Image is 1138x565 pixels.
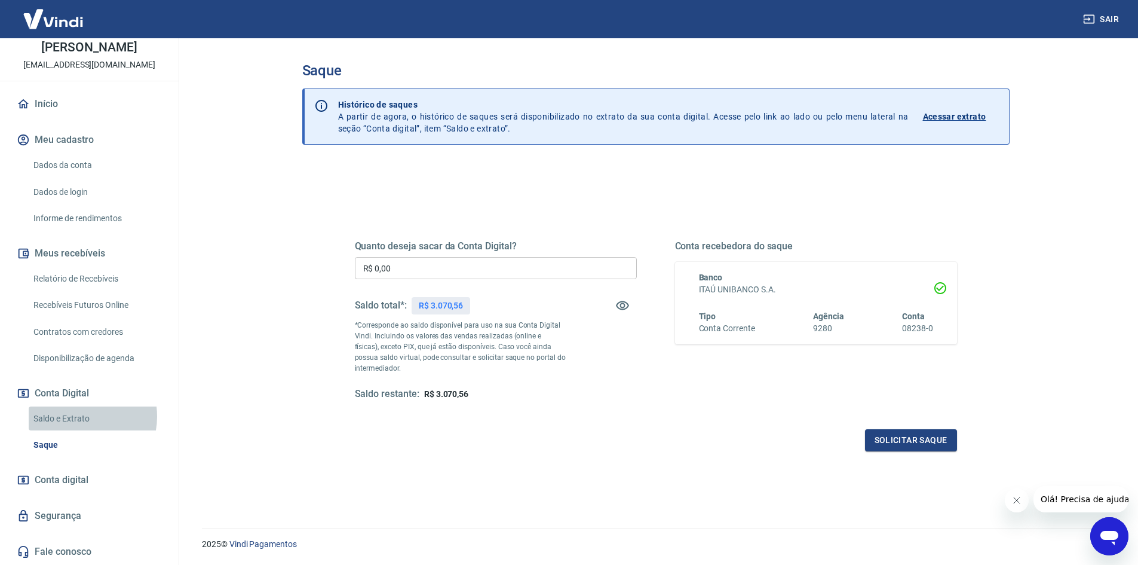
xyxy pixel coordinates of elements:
a: Dados de login [29,180,164,204]
span: R$ 3.070,56 [424,389,468,399]
button: Sair [1081,8,1124,30]
p: A partir de agora, o histórico de saques será disponibilizado no extrato da sua conta digital. Ac... [338,99,909,135]
span: Conta [902,311,925,321]
p: [PERSON_NAME] [41,41,137,54]
p: [EMAIL_ADDRESS][DOMAIN_NAME] [23,59,155,71]
span: Conta digital [35,472,88,488]
h3: Saque [302,62,1010,79]
a: Relatório de Recebíveis [29,267,164,291]
a: Fale conosco [14,539,164,565]
span: Olá! Precisa de ajuda? [7,8,100,18]
p: R$ 3.070,56 [419,300,463,312]
a: Informe de rendimentos [29,206,164,231]
h5: Saldo restante: [355,388,419,401]
p: Histórico de saques [338,99,909,111]
span: Banco [699,273,723,282]
h6: 08238-0 [902,322,933,335]
button: Meu cadastro [14,127,164,153]
a: Vindi Pagamentos [229,539,297,549]
iframe: Fechar mensagem [1005,488,1029,512]
img: Vindi [14,1,92,37]
h6: 9280 [813,322,844,335]
span: Agência [813,311,844,321]
h6: ITAÚ UNIBANCO S.A. [699,283,933,296]
p: 2025 © [202,538,1109,551]
p: *Corresponde ao saldo disponível para uso na sua Conta Digital Vindi. Incluindo os valores das ve... [355,320,566,374]
button: Conta Digital [14,380,164,407]
h5: Saldo total*: [355,300,407,311]
iframe: Botão para abrir a janela de mensagens [1090,517,1128,555]
a: Início [14,91,164,117]
iframe: Mensagem da empresa [1033,486,1128,512]
a: Disponibilização de agenda [29,346,164,371]
button: Solicitar saque [865,429,957,451]
a: Acessar extrato [923,99,999,135]
h5: Conta recebedora do saque [675,240,957,252]
h5: Quanto deseja sacar da Conta Digital? [355,240,637,252]
a: Segurança [14,503,164,529]
a: Recebíveis Futuros Online [29,293,164,317]
a: Saldo e Extrato [29,407,164,431]
p: Acessar extrato [923,111,986,123]
a: Dados da conta [29,153,164,178]
h6: Conta Corrente [699,322,755,335]
a: Contratos com credores [29,320,164,344]
a: Saque [29,433,164,457]
button: Meus recebíveis [14,240,164,267]
a: Conta digital [14,467,164,493]
span: Tipo [699,311,716,321]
